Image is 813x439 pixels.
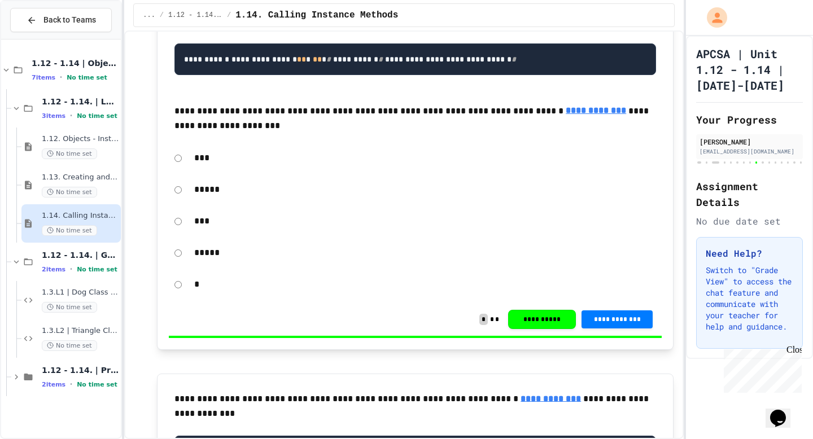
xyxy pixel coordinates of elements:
[42,96,119,107] span: 1.12 - 1.14. | Lessons and Notes
[706,265,793,332] p: Switch to "Grade View" to access the chat feature and communicate with your teacher for help and ...
[696,46,803,93] h1: APCSA | Unit 1.12 - 1.14 | [DATE]-[DATE]
[42,381,65,388] span: 2 items
[42,148,97,159] span: No time set
[766,394,802,428] iframe: chat widget
[719,345,802,393] iframe: chat widget
[60,73,62,82] span: •
[42,340,97,351] span: No time set
[235,8,398,22] span: 1.14. Calling Instance Methods
[695,5,730,30] div: My Account
[42,187,97,197] span: No time set
[10,8,112,32] button: Back to Teams
[42,266,65,273] span: 2 items
[160,11,164,20] span: /
[706,247,793,260] h3: Need Help?
[168,11,222,20] span: 1.12 - 1.14. | Lessons and Notes
[143,11,155,20] span: ...
[42,250,119,260] span: 1.12 - 1.14. | Graded Labs
[227,11,231,20] span: /
[42,288,119,297] span: 1.3.L1 | Dog Class Lab
[700,147,799,156] div: [EMAIL_ADDRESS][DOMAIN_NAME]
[42,365,119,375] span: 1.12 - 1.14. | Practice Labs
[77,112,117,120] span: No time set
[70,111,72,120] span: •
[696,178,803,210] h2: Assignment Details
[70,265,72,274] span: •
[42,134,119,144] span: 1.12. Objects - Instances of Classes
[696,214,803,228] div: No due date set
[32,58,119,68] span: 1.12 - 1.14 | Objects and Instances of Classes
[42,326,119,336] span: 1.3.L2 | Triangle Class Lab
[42,173,119,182] span: 1.13. Creating and Initializing Objects: Constructors
[5,5,78,72] div: Chat with us now!Close
[43,14,96,26] span: Back to Teams
[700,137,799,147] div: [PERSON_NAME]
[42,302,97,313] span: No time set
[42,112,65,120] span: 3 items
[32,74,55,81] span: 7 items
[67,74,107,81] span: No time set
[77,266,117,273] span: No time set
[696,112,803,128] h2: Your Progress
[70,380,72,389] span: •
[42,211,119,221] span: 1.14. Calling Instance Methods
[77,381,117,388] span: No time set
[42,225,97,236] span: No time set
